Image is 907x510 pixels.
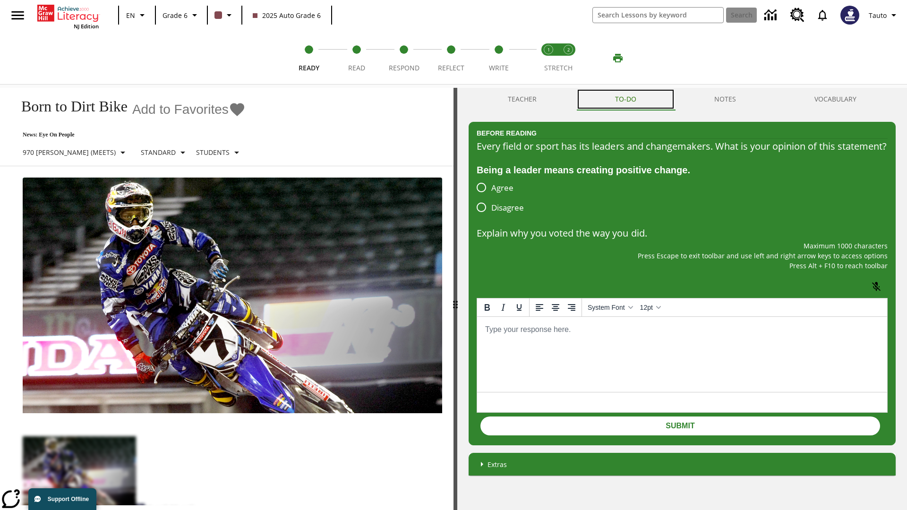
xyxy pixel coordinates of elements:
[564,299,580,315] button: Align right
[74,23,99,30] span: NJ Edition
[137,144,192,161] button: Scaffolds, Standard
[48,496,89,502] span: Support Offline
[389,63,419,72] span: Respond
[196,147,230,157] p: Students
[438,63,464,72] span: Reflect
[477,251,888,261] p: Press Escape to exit toolbar and use left and right arrow keys to access options
[576,88,676,110] button: TO-DO
[584,299,636,315] button: Fonts
[471,32,526,84] button: Write step 5 of 5
[785,2,810,28] a: Resource Center, Will open in new tab
[469,88,576,110] button: Teacher
[299,63,319,72] span: Ready
[865,275,888,298] button: Click to activate and allow voice recognition
[480,416,880,435] button: Submit
[253,10,321,20] span: 2025 Auto Grade 6
[192,144,246,161] button: Select Student
[477,162,888,178] div: Being a leader means creating positive change.
[23,147,116,157] p: 970 [PERSON_NAME] (Meets)
[469,88,896,110] div: Instructional Panel Tabs
[477,261,888,271] p: Press Alt + F10 to reach toolbar
[548,47,550,53] text: 1
[759,2,785,28] a: Data Center
[28,488,96,510] button: Support Offline
[159,7,204,24] button: Grade: Grade 6, Select a grade
[424,32,479,84] button: Reflect step 4 of 5
[588,304,625,311] span: System Font
[132,102,229,117] span: Add to Favorites
[640,304,653,311] span: 12pt
[282,32,336,84] button: Ready step 1 of 5
[810,3,835,27] a: Notifications
[865,7,903,24] button: Profile/Settings
[211,7,239,24] button: Class color is dark brown. Change class color
[603,50,633,67] button: Print
[840,6,859,25] img: Avatar
[348,63,365,72] span: Read
[469,453,896,476] div: Extras
[477,226,888,241] p: Explain why you voted the way you did.
[555,32,582,84] button: Stretch Respond step 2 of 2
[548,299,564,315] button: Align center
[477,241,888,251] p: Maximum 1000 characters
[329,32,384,84] button: Read step 2 of 5
[122,7,152,24] button: Language: EN, Select a language
[593,8,723,23] input: search field
[477,139,888,154] div: Every field or sport has its leaders and changemakers. What is your opinion of this statement?
[488,459,507,469] p: Extras
[835,3,865,27] button: Select a new avatar
[495,299,511,315] button: Italic
[477,128,537,138] h2: Before Reading
[775,88,896,110] button: VOCABULARY
[544,63,573,72] span: STRETCH
[126,10,135,20] span: EN
[457,88,907,510] div: activity
[869,10,887,20] span: Tauto
[19,144,132,161] button: Select Lexile, 970 Lexile (Meets)
[535,32,562,84] button: Stretch Read step 1 of 2
[479,299,495,315] button: Bold
[477,317,887,392] iframe: Rich Text Area. Press ALT-0 for help.
[11,98,128,115] h1: Born to Dirt Bike
[141,147,176,157] p: Standard
[37,3,99,30] div: Home
[676,88,776,110] button: NOTES
[376,32,431,84] button: Respond step 3 of 5
[489,63,509,72] span: Write
[636,299,664,315] button: Font sizes
[567,47,570,53] text: 2
[132,101,246,118] button: Add to Favorites - Born to Dirt Bike
[477,178,531,217] div: poll
[23,178,442,414] img: Motocross racer James Stewart flies through the air on his dirt bike.
[511,299,527,315] button: Underline
[491,202,524,214] span: Disagree
[453,88,457,510] div: Press Enter or Spacebar and then press right and left arrow keys to move the slider
[491,182,513,194] span: Agree
[531,299,548,315] button: Align left
[163,10,188,20] span: Grade 6
[11,131,246,138] p: News: Eye On People
[4,1,32,29] button: Open side menu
